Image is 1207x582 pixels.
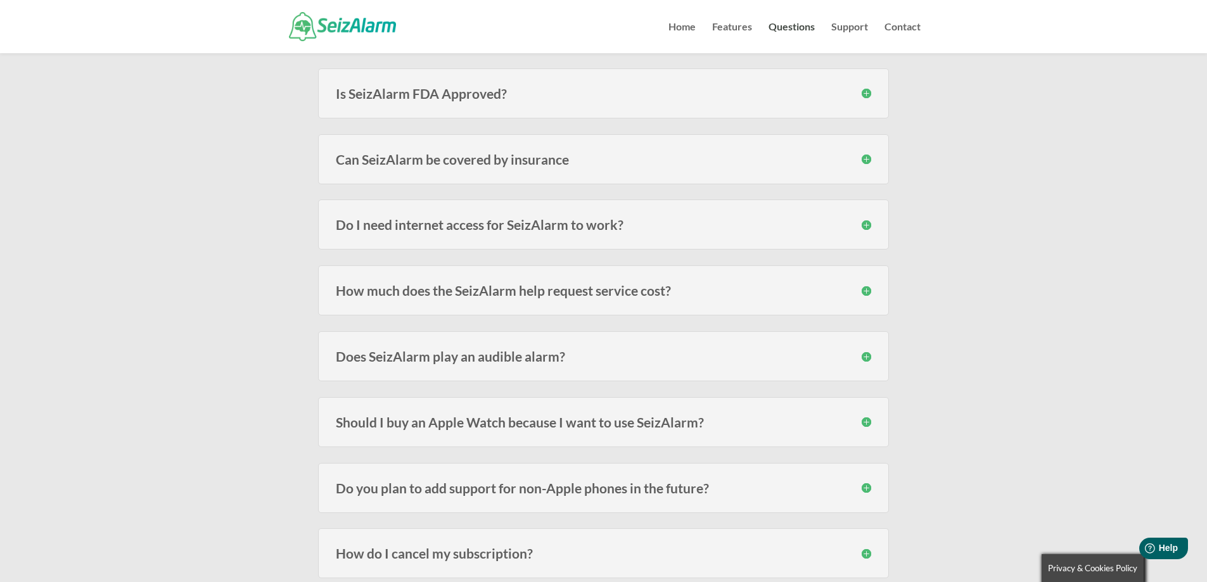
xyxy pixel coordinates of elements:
span: Privacy & Cookies Policy [1048,563,1137,573]
a: Contact [884,22,921,53]
h3: Do I need internet access for SeizAlarm to work? [336,218,871,231]
a: Features [712,22,752,53]
h3: How much does the SeizAlarm help request service cost? [336,284,871,297]
iframe: Help widget launcher [1094,533,1193,568]
h3: How do I cancel my subscription? [336,547,871,560]
img: SeizAlarm [289,12,396,41]
h3: Does SeizAlarm play an audible alarm? [336,350,871,363]
h3: Can SeizAlarm be covered by insurance [336,153,871,166]
a: Home [668,22,696,53]
h3: Should I buy an Apple Watch because I want to use SeizAlarm? [336,415,871,429]
h3: Is SeizAlarm FDA Approved? [336,87,871,100]
h3: Do you plan to add support for non-Apple phones in the future? [336,481,871,495]
a: Questions [769,22,815,53]
a: Support [831,22,868,53]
